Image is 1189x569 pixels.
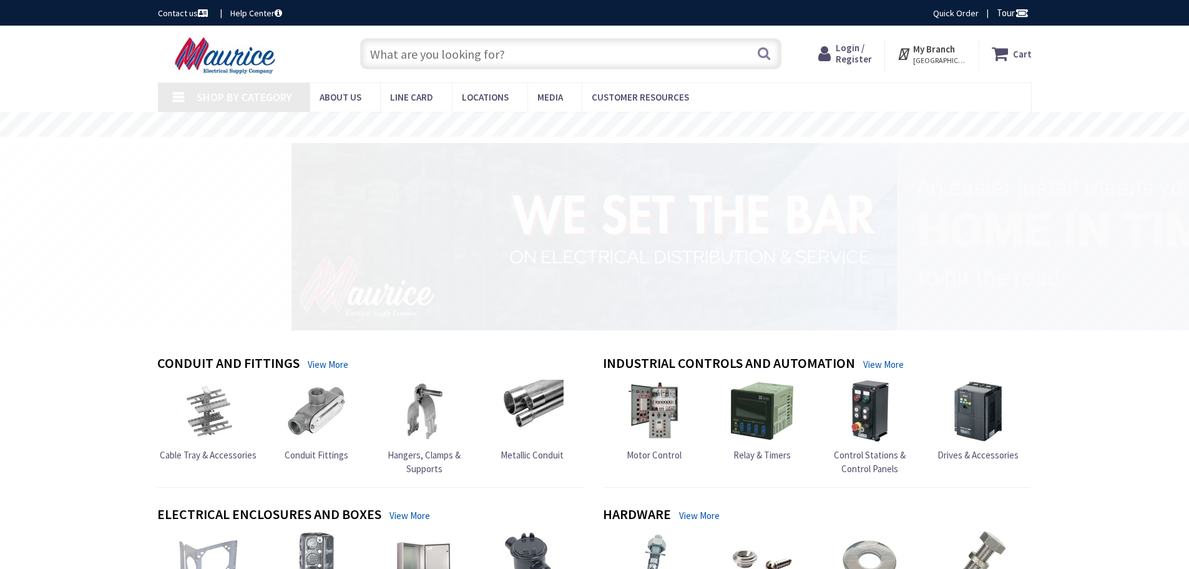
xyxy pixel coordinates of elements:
a: Cable Tray & Accessories Cable Tray & Accessories [160,380,257,462]
span: Control Stations & Control Panels [834,449,906,474]
img: Maurice Electrical Supply Company [158,36,296,75]
a: Relay & Timers Relay & Timers [731,380,793,462]
span: Conduit Fittings [285,449,348,461]
a: View More [863,358,904,371]
a: Quick Order [933,7,979,19]
span: Shop By Category [197,90,292,104]
span: Relay & Timers [733,449,791,461]
span: Drives & Accessories [937,449,1019,461]
a: Contact us [158,7,210,19]
a: Login / Register [818,42,872,65]
span: Locations [462,91,509,103]
a: View More [389,509,430,522]
div: My Branch [GEOGRAPHIC_DATA], [GEOGRAPHIC_DATA] [897,42,966,65]
a: Motor Control Motor Control [623,380,685,462]
a: Hangers, Clamps & Supports Hangers, Clamps & Supports [373,380,476,475]
span: Login / Register [836,42,872,65]
a: Cart [992,42,1032,65]
h4: Hardware [603,507,671,525]
span: Tour [997,7,1029,19]
h4: Conduit and Fittings [157,355,300,374]
strong: Cart [1013,42,1032,65]
rs-layer: to hit the road. [918,256,1067,300]
img: Control Stations & Control Panels [839,380,901,442]
a: Control Stations & Control Panels Control Stations & Control Panels [819,380,921,475]
img: Relay & Timers [731,380,793,442]
rs-layer: Free Same Day Pickup at 15 Locations [481,118,710,132]
strong: My Branch [913,43,955,55]
input: What are you looking for? [360,38,781,69]
img: Motor Control [623,380,685,442]
span: Customer Resources [592,91,689,103]
a: Metallic Conduit Metallic Conduit [501,380,564,462]
a: View More [679,509,720,522]
span: Hangers, Clamps & Supports [388,449,461,474]
h4: Industrial Controls and Automation [603,355,855,374]
a: View More [308,358,348,371]
img: Hangers, Clamps & Supports [393,380,456,442]
h4: Electrical Enclosures and Boxes [157,507,381,525]
a: Conduit Fittings Conduit Fittings [285,380,348,462]
span: Media [537,91,563,103]
img: Conduit Fittings [285,380,348,442]
span: Cable Tray & Accessories [160,449,257,461]
a: Drives & Accessories Drives & Accessories [937,380,1019,462]
img: Cable Tray & Accessories [177,380,240,442]
img: Metallic Conduit [501,380,564,442]
span: [GEOGRAPHIC_DATA], [GEOGRAPHIC_DATA] [913,56,966,66]
img: Drives & Accessories [947,380,1009,442]
span: Line Card [390,91,433,103]
span: Motor Control [627,449,682,461]
span: About us [320,91,361,103]
span: Metallic Conduit [501,449,564,461]
img: 1_1.png [276,139,902,333]
a: Help Center [230,7,282,19]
